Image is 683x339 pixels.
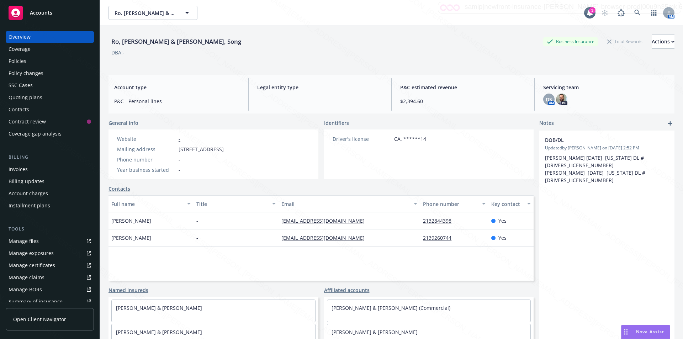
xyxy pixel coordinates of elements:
[6,272,94,283] a: Manage claims
[30,10,52,16] span: Accounts
[6,284,94,295] a: Manage BORs
[332,304,450,311] a: [PERSON_NAME] & [PERSON_NAME] (Commercial)
[545,154,669,184] p: [PERSON_NAME] [DATE] [US_STATE] DL # [DRIVERS_LICENSE_NUMBER] [PERSON_NAME] [DATE] [US_STATE] DL ...
[116,329,202,335] a: [PERSON_NAME] & [PERSON_NAME]
[114,97,240,105] span: P&C - Personal lines
[543,84,669,91] span: Servicing team
[111,49,125,56] div: DBA: -
[598,6,612,20] a: Start snowing
[179,136,180,142] a: -
[9,296,63,307] div: Summary of insurance
[647,6,661,20] a: Switch app
[108,185,130,192] a: Contacts
[196,234,198,242] span: -
[400,84,526,91] span: P&C estimated revenue
[279,195,420,212] button: Email
[111,234,151,242] span: [PERSON_NAME]
[6,260,94,271] a: Manage certificates
[545,136,650,144] span: DOB/DL
[117,135,176,143] div: Website
[9,128,62,139] div: Coverage gap analysis
[108,195,194,212] button: Full name
[6,176,94,187] a: Billing updates
[6,80,94,91] a: SSC Cases
[9,235,39,247] div: Manage files
[546,96,552,103] span: DS
[6,164,94,175] a: Invoices
[9,31,31,43] div: Overview
[9,248,54,259] div: Manage exposures
[539,131,674,190] div: DOB/DLUpdatedby [PERSON_NAME] on [DATE] 2:52 PM[PERSON_NAME] [DATE] [US_STATE] DL # [DRIVERS_LICE...
[423,200,477,208] div: Phone number
[6,248,94,259] a: Manage exposures
[257,84,383,91] span: Legal entity type
[400,97,526,105] span: $2,394.60
[6,226,94,233] div: Tools
[108,286,148,294] a: Named insureds
[281,234,370,241] a: [EMAIL_ADDRESS][DOMAIN_NAME]
[333,135,391,143] div: Driver's license
[6,3,94,23] a: Accounts
[108,6,197,20] button: Ro, [PERSON_NAME] & [PERSON_NAME], Song
[556,94,567,105] img: photo
[420,195,488,212] button: Phone number
[281,200,409,208] div: Email
[614,6,628,20] a: Report a Bug
[6,116,94,127] a: Contract review
[117,145,176,153] div: Mailing address
[9,116,46,127] div: Contract review
[9,68,43,79] div: Policy changes
[194,195,279,212] button: Title
[196,217,198,224] span: -
[115,9,176,17] span: Ro, [PERSON_NAME] & [PERSON_NAME], Song
[488,195,534,212] button: Key contact
[9,92,42,103] div: Quoting plans
[652,35,674,49] button: Actions
[114,84,240,91] span: Account type
[179,145,224,153] span: [STREET_ADDRESS]
[117,156,176,163] div: Phone number
[6,128,94,139] a: Coverage gap analysis
[6,104,94,115] a: Contacts
[652,35,674,48] div: Actions
[539,119,554,128] span: Notes
[6,200,94,211] a: Installment plans
[423,217,457,224] a: 2132844398
[6,154,94,161] div: Billing
[9,55,26,67] div: Policies
[491,200,523,208] div: Key contact
[589,7,595,14] div: 3
[179,156,180,163] span: -
[498,217,507,224] span: Yes
[13,316,66,323] span: Open Client Navigator
[6,68,94,79] a: Policy changes
[498,234,507,242] span: Yes
[196,200,268,208] div: Title
[324,119,349,127] span: Identifiers
[6,43,94,55] a: Coverage
[108,119,138,127] span: General info
[9,176,44,187] div: Billing updates
[281,217,370,224] a: [EMAIL_ADDRESS][DOMAIN_NAME]
[116,304,202,311] a: [PERSON_NAME] & [PERSON_NAME]
[6,55,94,67] a: Policies
[9,104,29,115] div: Contacts
[630,6,645,20] a: Search
[332,329,418,335] a: [PERSON_NAME] & [PERSON_NAME]
[9,284,42,295] div: Manage BORs
[604,37,646,46] div: Total Rewards
[324,286,370,294] a: Affiliated accounts
[545,145,669,151] span: Updated by [PERSON_NAME] on [DATE] 2:52 PM
[6,235,94,247] a: Manage files
[6,92,94,103] a: Quoting plans
[423,234,457,241] a: 2139260744
[621,325,670,339] button: Nova Assist
[9,272,44,283] div: Manage claims
[9,80,33,91] div: SSC Cases
[9,260,55,271] div: Manage certificates
[636,329,664,335] span: Nova Assist
[9,188,48,199] div: Account charges
[111,217,151,224] span: [PERSON_NAME]
[108,37,244,46] div: Ro, [PERSON_NAME] & [PERSON_NAME], Song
